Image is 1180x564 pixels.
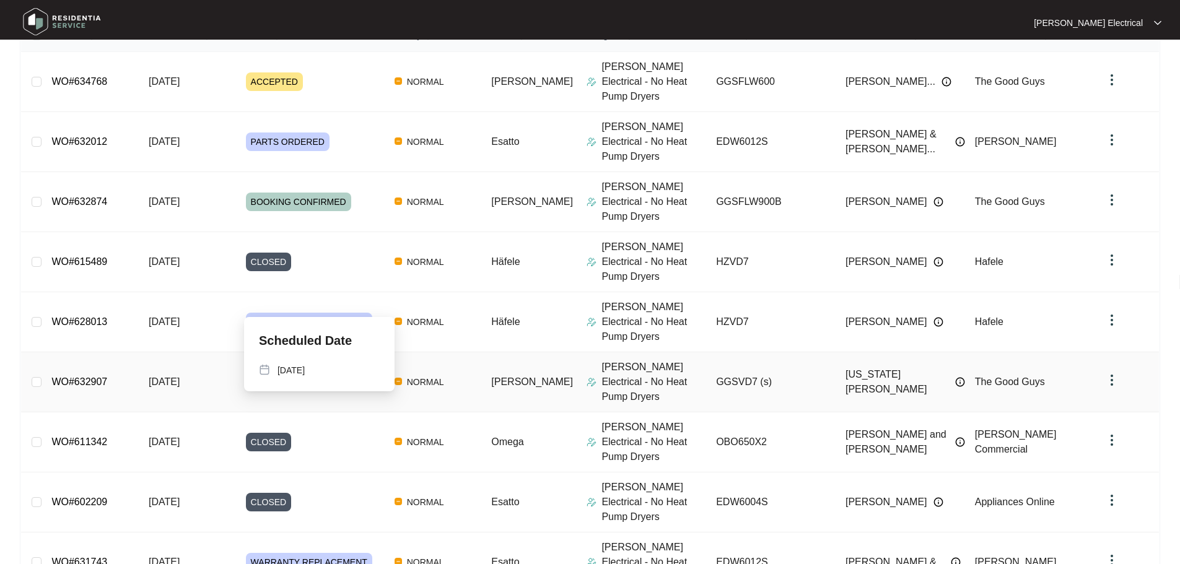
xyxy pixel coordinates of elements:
[587,317,597,327] img: Assigner Icon
[846,367,949,397] span: [US_STATE] [PERSON_NAME]
[587,437,597,447] img: Assigner Icon
[846,194,927,209] span: [PERSON_NAME]
[246,433,292,451] span: CLOSED
[601,180,706,224] p: [PERSON_NAME] Electrical - No Heat Pump Dryers
[601,240,706,284] p: [PERSON_NAME] Electrical - No Heat Pump Dryers
[51,436,107,447] a: WO#611342
[955,437,965,447] img: Info icon
[51,136,107,147] a: WO#632012
[395,438,402,445] img: Vercel Logo
[1104,493,1119,508] img: dropdown arrow
[246,253,292,271] span: CLOSED
[51,256,107,267] a: WO#615489
[149,376,180,387] span: [DATE]
[395,498,402,505] img: Vercel Logo
[395,318,402,325] img: Vercel Logo
[1104,72,1119,87] img: dropdown arrow
[846,427,949,457] span: [PERSON_NAME] and [PERSON_NAME]
[587,257,597,267] img: Assigner Icon
[846,495,927,510] span: [PERSON_NAME]
[149,256,180,267] span: [DATE]
[51,316,107,327] a: WO#628013
[395,258,402,265] img: Vercel Logo
[706,292,836,352] td: HZVD7
[587,497,597,507] img: Assigner Icon
[1104,433,1119,448] img: dropdown arrow
[846,315,927,329] span: [PERSON_NAME]
[975,196,1045,207] span: The Good Guys
[955,377,965,387] img: Info icon
[601,119,706,164] p: [PERSON_NAME] Electrical - No Heat Pump Dryers
[933,317,943,327] img: Info icon
[706,352,836,412] td: GGSVD7 (s)
[1104,132,1119,147] img: dropdown arrow
[395,197,402,205] img: Vercel Logo
[587,137,597,147] img: Assigner Icon
[706,52,836,112] td: GGSFLW600
[51,497,107,507] a: WO#602209
[846,254,927,269] span: [PERSON_NAME]
[402,495,449,510] span: NORMAL
[601,480,706,524] p: [PERSON_NAME] Electrical - No Heat Pump Dryers
[491,376,573,387] span: [PERSON_NAME]
[955,137,965,147] img: Info icon
[491,256,520,267] span: Häfele
[846,127,949,157] span: [PERSON_NAME] & [PERSON_NAME]...
[491,76,573,87] span: [PERSON_NAME]
[975,136,1057,147] span: [PERSON_NAME]
[51,196,107,207] a: WO#632874
[402,254,449,269] span: NORMAL
[246,132,330,151] span: PARTS ORDERED
[402,134,449,149] span: NORMAL
[706,172,836,232] td: GGSFLW900B
[1104,253,1119,267] img: dropdown arrow
[1104,193,1119,207] img: dropdown arrow
[402,435,449,449] span: NORMAL
[51,376,107,387] a: WO#632907
[149,497,180,507] span: [DATE]
[846,74,935,89] span: [PERSON_NAME]...
[149,76,180,87] span: [DATE]
[975,429,1057,454] span: [PERSON_NAME] Commercial
[491,136,519,147] span: Esatto
[491,316,520,327] span: Häfele
[149,316,180,327] span: [DATE]
[246,493,292,511] span: CLOSED
[601,300,706,344] p: [PERSON_NAME] Electrical - No Heat Pump Dryers
[491,436,523,447] span: Omega
[395,77,402,85] img: Vercel Logo
[51,76,107,87] a: WO#634768
[706,232,836,292] td: HZVD7
[1034,17,1143,29] p: [PERSON_NAME] Electrical
[246,313,372,331] span: WARRANTY REPLACEMENT
[259,332,352,349] p: Scheduled Date
[587,197,597,207] img: Assigner Icon
[975,497,1055,507] span: Appliances Online
[975,376,1045,387] span: The Good Guys
[933,197,943,207] img: Info icon
[706,412,836,472] td: OBO650X2
[601,59,706,104] p: [PERSON_NAME] Electrical - No Heat Pump Dryers
[402,315,449,329] span: NORMAL
[1104,373,1119,388] img: dropdown arrow
[149,196,180,207] span: [DATE]
[975,316,1003,327] span: Hafele
[933,497,943,507] img: Info icon
[933,257,943,267] img: Info icon
[149,136,180,147] span: [DATE]
[395,378,402,385] img: Vercel Logo
[402,375,449,389] span: NORMAL
[587,77,597,87] img: Assigner Icon
[706,112,836,172] td: EDW6012S
[942,77,951,87] img: Info icon
[402,74,449,89] span: NORMAL
[601,420,706,464] p: [PERSON_NAME] Electrical - No Heat Pump Dryers
[601,360,706,404] p: [PERSON_NAME] Electrical - No Heat Pump Dryers
[706,472,836,532] td: EDW6004S
[491,196,573,207] span: [PERSON_NAME]
[19,3,105,40] img: residentia service logo
[149,436,180,447] span: [DATE]
[1104,313,1119,328] img: dropdown arrow
[259,364,270,375] img: map-pin
[975,256,1003,267] span: Hafele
